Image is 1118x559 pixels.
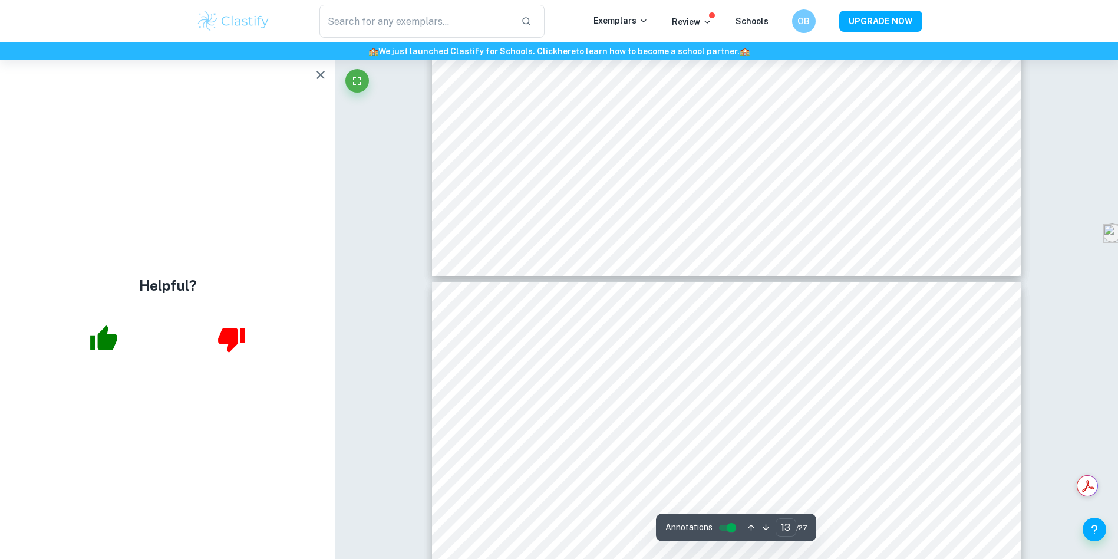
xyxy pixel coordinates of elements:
[672,15,712,28] p: Review
[1083,518,1106,541] button: Help and Feedback
[139,275,197,296] h4: Helpful?
[792,9,816,33] button: OB
[345,69,369,93] button: Fullscreen
[797,15,810,28] h6: OB
[839,11,922,32] button: UPGRADE NOW
[319,5,512,38] input: Search for any exemplars...
[593,14,648,27] p: Exemplars
[740,47,750,56] span: 🏫
[736,17,769,26] a: Schools
[558,47,576,56] a: here
[368,47,378,56] span: 🏫
[796,522,807,533] span: / 27
[665,521,713,534] span: Annotations
[196,9,271,33] img: Clastify logo
[2,45,1116,58] h6: We just launched Clastify for Schools. Click to learn how to become a school partner.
